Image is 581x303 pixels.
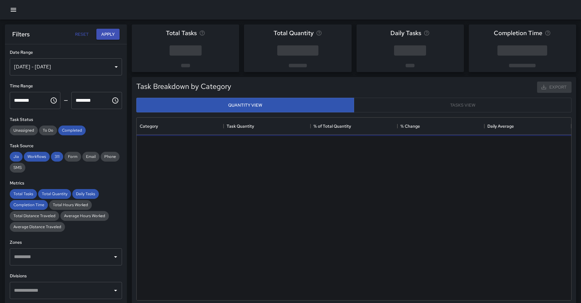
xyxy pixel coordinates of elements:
[227,118,254,135] div: Task Quantity
[49,202,92,207] span: Total Hours Worked
[10,116,122,123] h6: Task Status
[10,191,37,196] span: Total Tasks
[10,152,23,162] div: Jia
[224,118,310,135] div: Task Quantity
[10,224,65,229] span: Average Distance Traveled
[60,211,109,221] div: Average Hours Worked
[494,28,542,38] span: Completion Time
[274,28,314,38] span: Total Quantity
[72,29,91,40] button: Reset
[484,118,571,135] div: Daily Average
[10,200,48,210] div: Completion Time
[39,128,57,133] span: To Do
[96,29,120,40] button: Apply
[314,118,351,135] div: % of Total Quantity
[72,189,99,199] div: Daily Tasks
[101,152,120,162] div: Phone
[64,154,81,159] span: Form
[545,30,551,36] svg: Average time taken to complete tasks in the selected period, compared to the previous period.
[10,202,48,207] span: Completion Time
[199,30,205,36] svg: Total number of tasks in the selected period, compared to the previous period.
[12,29,30,39] h6: Filters
[72,191,99,196] span: Daily Tasks
[109,94,121,107] button: Choose time, selected time is 11:59 PM
[10,49,122,56] h6: Date Range
[10,222,65,232] div: Average Distance Traveled
[10,58,122,75] div: [DATE] - [DATE]
[64,152,81,162] div: Form
[10,126,38,135] div: Unassigned
[39,126,57,135] div: To Do
[10,189,37,199] div: Total Tasks
[137,118,224,135] div: Category
[390,28,421,38] span: Daily Tasks
[10,180,122,187] h6: Metrics
[316,30,322,36] svg: Total task quantity in the selected period, compared to the previous period.
[10,83,122,89] h6: Time Range
[10,165,25,170] span: SMS
[10,239,122,246] h6: Zones
[51,152,63,162] div: 311
[58,128,86,133] span: Completed
[82,154,99,159] span: Email
[111,253,120,261] button: Open
[10,273,122,279] h6: Divisions
[10,163,25,173] div: SMS
[397,118,484,135] div: % Change
[82,152,99,162] div: Email
[58,126,86,135] div: Completed
[10,128,38,133] span: Unassigned
[487,118,514,135] div: Daily Average
[111,286,120,295] button: Open
[51,154,63,159] span: 311
[310,118,397,135] div: % of Total Quantity
[49,200,92,210] div: Total Hours Worked
[101,154,120,159] span: Phone
[400,118,420,135] div: % Change
[10,211,59,221] div: Total Distance Traveled
[60,213,109,218] span: Average Hours Worked
[10,143,122,149] h6: Task Source
[38,189,71,199] div: Total Quantity
[10,154,23,159] span: Jia
[48,94,60,107] button: Choose time, selected time is 12:00 AM
[424,30,430,36] svg: Average number of tasks per day in the selected period, compared to the previous period.
[10,213,59,218] span: Total Distance Traveled
[166,28,197,38] span: Total Tasks
[136,82,231,91] h5: Task Breakdown by Category
[24,152,50,162] div: Workflows
[24,154,50,159] span: Workflows
[38,191,71,196] span: Total Quantity
[140,118,158,135] div: Category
